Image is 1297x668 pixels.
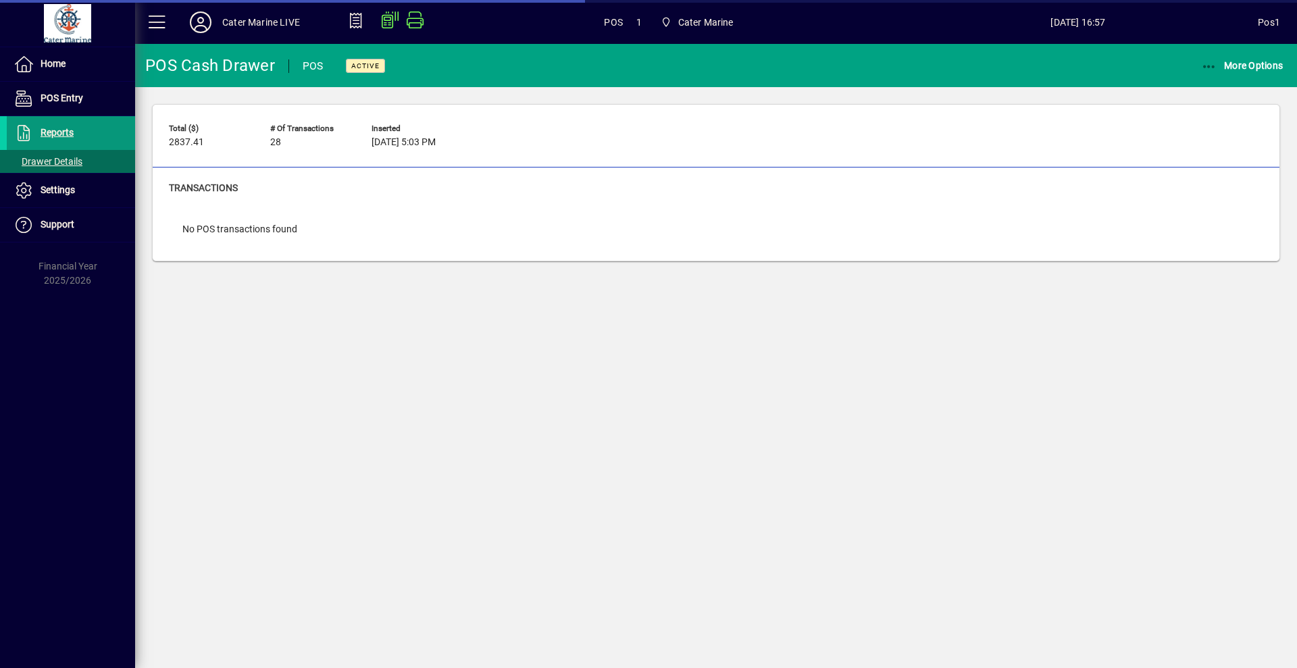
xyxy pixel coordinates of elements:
span: # of Transactions [270,124,351,133]
span: Active [351,61,380,70]
span: Cater Marine [655,10,739,34]
div: POS Cash Drawer [145,55,275,76]
a: POS Entry [7,82,135,115]
span: Drawer Details [14,156,82,167]
span: Cater Marine [678,11,734,33]
button: More Options [1198,53,1287,78]
a: Settings [7,174,135,207]
div: Pos1 [1258,11,1280,33]
span: Inserted [372,124,453,133]
a: Support [7,208,135,242]
div: No POS transactions found [169,209,311,250]
span: [DATE] 5:03 PM [372,137,436,148]
a: Home [7,47,135,81]
span: Settings [41,184,75,195]
div: POS [303,55,324,77]
button: Profile [179,10,222,34]
span: Transactions [169,182,238,193]
span: 28 [270,137,281,148]
span: Total ($) [169,124,250,133]
span: POS Entry [41,93,83,103]
span: More Options [1201,60,1283,71]
span: Support [41,219,74,230]
span: 1 [636,11,642,33]
span: POS [604,11,623,33]
span: Home [41,58,66,69]
span: [DATE] 16:57 [898,11,1258,33]
div: Cater Marine LIVE [222,11,300,33]
span: 2837.41 [169,137,204,148]
span: Reports [41,127,74,138]
a: Drawer Details [7,150,135,173]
